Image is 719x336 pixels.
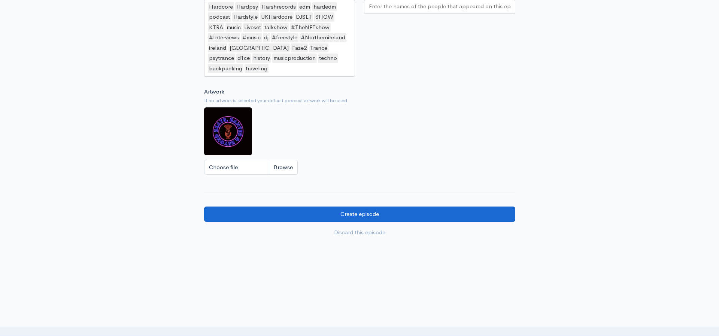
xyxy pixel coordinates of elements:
[204,225,515,240] a: Discard this episode
[252,54,271,63] div: history
[208,23,224,32] div: KTRA
[271,33,298,42] div: #freestyle
[314,12,334,22] div: SHOW
[204,207,515,222] input: Create episode
[241,33,262,42] div: #music
[291,43,308,53] div: Faze2
[263,33,270,42] div: dj
[228,43,290,53] div: [GEOGRAPHIC_DATA]
[208,54,235,63] div: psytrance
[235,2,259,12] div: Hardpsy
[243,23,262,32] div: Liveset
[208,64,243,73] div: backpacking
[208,43,227,53] div: ireland
[309,43,328,53] div: Trance
[369,2,510,11] input: Enter the names of the people that appeared on this episode
[236,54,251,63] div: d1ce
[208,33,240,42] div: #Interviews
[260,2,297,12] div: Harshrecords
[272,54,317,63] div: musicproduction
[208,2,234,12] div: Hardcore
[295,12,313,22] div: DJSET
[263,23,289,32] div: talkshow
[318,54,338,63] div: techno
[225,23,242,32] div: music
[312,2,337,12] div: hardedm
[204,88,224,96] label: Artwork
[204,97,515,104] small: If no artwork is selected your default podcast artwork will be used
[300,33,346,42] div: #Northernireland
[298,2,311,12] div: edm
[232,12,259,22] div: Hardstyle
[260,12,294,22] div: UKHardcore
[290,23,331,32] div: #TheNFTshow
[245,64,269,73] div: traveling
[208,12,231,22] div: podcast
